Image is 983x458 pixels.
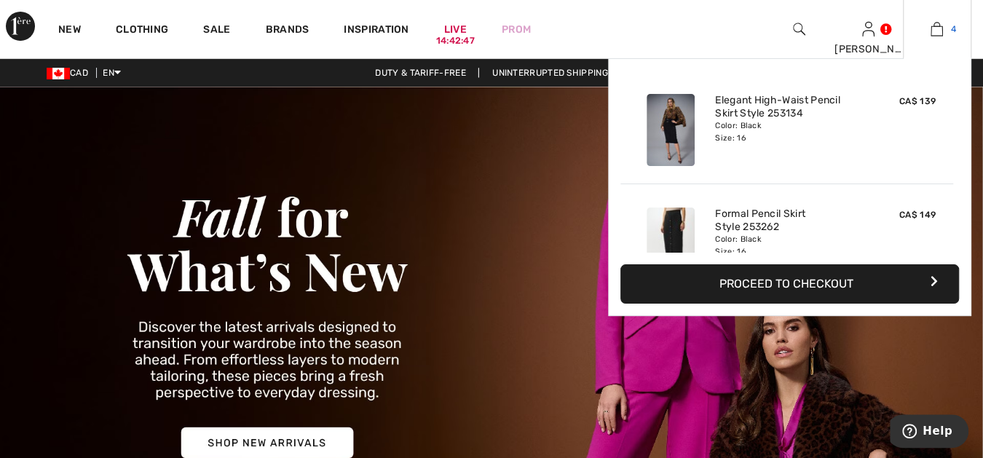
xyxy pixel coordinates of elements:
span: 4 [950,23,955,36]
a: 4 [904,20,971,38]
a: Elegant High-Waist Pencil Skirt Style 253134 [715,94,858,120]
a: Formal Pencil Skirt Style 253262 [715,208,858,234]
img: My Info [862,20,875,38]
div: Color: Black Size: 16 [715,120,858,143]
span: EN [103,68,121,78]
img: My Bag [931,20,943,38]
span: CA$ 139 [899,96,936,106]
a: Sign In [862,22,875,36]
span: CAD [47,68,94,78]
img: 1ère Avenue [6,12,35,41]
a: Prom [502,22,531,37]
span: Inspiration [344,23,408,39]
a: Brands [266,23,309,39]
img: Canadian Dollar [47,68,70,79]
a: Clothing [116,23,168,39]
iframe: Opens a widget where you can find more information [890,414,968,451]
img: Formal Pencil Skirt Style 253262 [647,208,695,280]
img: search the website [793,20,805,38]
a: New [58,23,81,39]
div: [PERSON_NAME] [834,42,902,57]
button: Proceed to Checkout [620,264,959,304]
img: Elegant High-Waist Pencil Skirt Style 253134 [647,94,695,166]
div: 14:42:47 [436,34,475,48]
a: Sale [203,23,230,39]
div: Color: Black Size: 16 [715,234,858,257]
span: CA$ 149 [899,210,936,220]
a: Live14:42:47 [444,22,467,37]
